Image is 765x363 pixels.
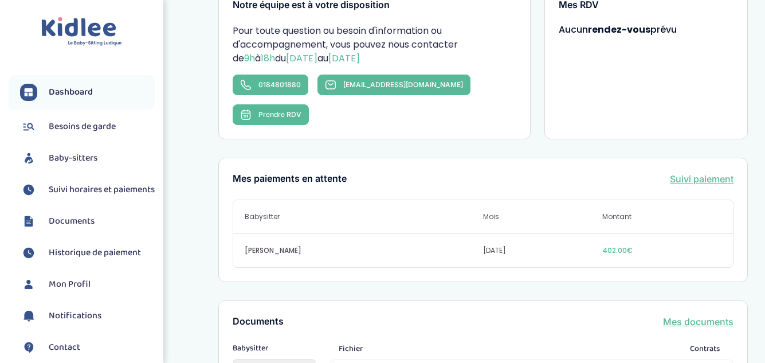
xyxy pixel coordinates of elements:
img: suivihoraire.svg [20,244,37,261]
span: Mon Profil [49,278,91,291]
a: Suivi horaires et paiements [20,181,155,198]
a: Documents [20,213,155,230]
p: Pour toute question ou besoin d'information ou d'accompagnement, vous pouvez nous contacter de à ... [233,24,516,65]
span: Documents [49,214,95,228]
span: 402.00€ [602,245,721,256]
img: dashboard.svg [20,84,37,101]
span: 9h [244,52,255,65]
span: [DATE] [483,245,602,256]
span: [DATE] [328,52,360,65]
span: Babysitter [245,212,483,222]
a: Notifications [20,307,155,325]
a: Mes documents [663,315,733,329]
img: notification.svg [20,307,37,325]
span: [DATE] [286,52,317,65]
span: Fichier [339,343,363,355]
span: Babysitter [233,342,316,354]
span: Suivi horaires et paiements [49,183,155,197]
img: contact.svg [20,339,37,356]
span: Contact [49,341,80,354]
h3: Mes paiements en attente [233,174,347,184]
img: besoin.svg [20,118,37,135]
span: [PERSON_NAME] [245,245,483,256]
span: Baby-sitters [49,151,97,165]
span: 18h [261,52,275,65]
span: Mois [483,212,602,222]
span: Prendre RDV [258,110,301,119]
img: logo.svg [41,17,122,46]
span: Besoins de garde [49,120,116,134]
img: suivihoraire.svg [20,181,37,198]
a: [EMAIL_ADDRESS][DOMAIN_NAME] [317,75,470,95]
a: Dashboard [20,84,155,101]
a: Contact [20,339,155,356]
span: Contrats [690,343,720,355]
strong: rendez-vous [588,23,650,36]
a: Besoins de garde [20,118,155,135]
img: babysitters.svg [20,150,37,167]
a: 0184801880 [233,75,308,95]
a: Historique de paiement [20,244,155,261]
span: Historique de paiement [49,246,141,260]
a: Suivi paiement [670,172,733,186]
a: Mon Profil [20,276,155,293]
img: documents.svg [20,213,37,230]
h3: Documents [233,317,284,327]
span: 0184801880 [258,80,301,89]
span: Dashboard [49,85,93,99]
a: Baby-sitters [20,150,155,167]
span: Montant [602,212,721,222]
button: Prendre RDV [233,104,309,125]
span: Notifications [49,309,101,323]
span: Aucun prévu [559,23,677,36]
img: profil.svg [20,276,37,293]
span: [EMAIL_ADDRESS][DOMAIN_NAME] [343,80,463,89]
